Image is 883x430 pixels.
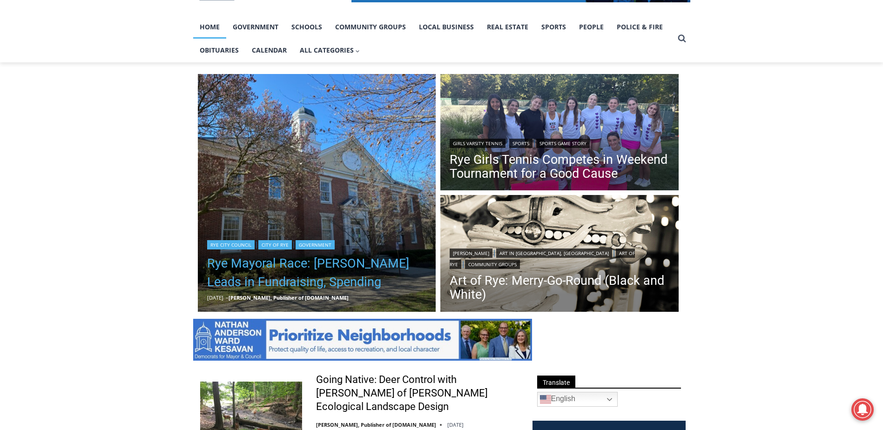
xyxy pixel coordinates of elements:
[450,249,492,258] a: [PERSON_NAME]
[0,93,139,116] a: [PERSON_NAME] Read Sanctuary Fall Fest: [DATE]
[412,15,480,39] a: Local Business
[198,74,436,312] a: Read More Rye Mayoral Race: Henderson Leads in Fundraising, Spending
[258,240,292,249] a: City of Rye
[573,15,610,39] a: People
[440,74,679,193] img: (PHOTO: The top Rye Girls Varsity Tennis team poses after the Georgia Williams Memorial Scholarsh...
[316,421,436,428] a: [PERSON_NAME], Publisher of [DOMAIN_NAME]
[226,15,285,39] a: Government
[98,79,102,88] div: 2
[104,79,107,88] div: /
[537,392,618,407] a: English
[296,240,335,249] a: Government
[224,90,451,116] a: Intern @ [DOMAIN_NAME]
[509,139,532,148] a: Sports
[535,15,573,39] a: Sports
[450,274,669,302] a: Art of Rye: Merry-Go-Round (Black and White)
[447,421,464,428] time: [DATE]
[537,376,575,388] span: Translate
[207,254,427,291] a: Rye Mayoral Race: [PERSON_NAME] Leads in Fundraising, Spending
[207,240,255,249] a: Rye City Council
[465,260,520,269] a: Community Groups
[440,195,679,314] img: [PHOTO: Merry-Go-Round (Black and White). Lights blur in the background as the horses spin. By Jo...
[674,30,690,47] button: View Search Form
[610,15,669,39] a: Police & Fire
[229,294,349,301] a: [PERSON_NAME], Publisher of [DOMAIN_NAME]
[450,247,669,269] div: | | |
[285,15,329,39] a: Schools
[316,373,520,413] a: Going Native: Deer Control with [PERSON_NAME] of [PERSON_NAME] Ecological Landscape Design
[193,15,674,62] nav: Primary Navigation
[207,294,223,301] time: [DATE]
[540,394,551,405] img: en
[98,27,135,76] div: Birds of Prey: Falcon and hawk demos
[207,238,427,249] div: | |
[7,94,124,115] h4: [PERSON_NAME] Read Sanctuary Fall Fest: [DATE]
[193,15,226,39] a: Home
[450,153,669,181] a: Rye Girls Tennis Competes in Weekend Tournament for a Good Cause
[243,93,431,114] span: Intern @ [DOMAIN_NAME]
[450,137,669,148] div: | |
[496,249,612,258] a: Art in [GEOGRAPHIC_DATA], [GEOGRAPHIC_DATA]
[440,74,679,193] a: Read More Rye Girls Tennis Competes in Weekend Tournament for a Good Cause
[480,15,535,39] a: Real Estate
[440,195,679,314] a: Read More Art of Rye: Merry-Go-Round (Black and White)
[198,74,436,312] img: Rye City Hall Rye, NY
[450,139,506,148] a: Girls Varsity Tennis
[329,15,412,39] a: Community Groups
[109,79,113,88] div: 6
[293,39,367,62] button: Child menu of All Categories
[193,39,245,62] a: Obituaries
[536,139,590,148] a: Sports Game Story
[226,294,229,301] span: –
[245,39,293,62] a: Calendar
[235,0,440,90] div: "The first chef I interviewed talked about coming to [GEOGRAPHIC_DATA] from [GEOGRAPHIC_DATA] in ...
